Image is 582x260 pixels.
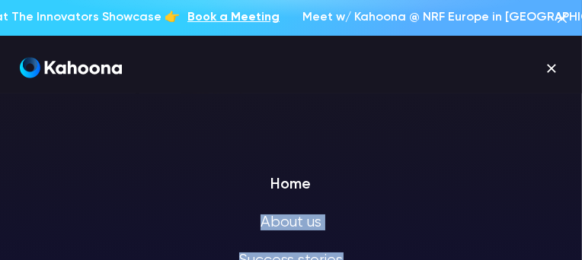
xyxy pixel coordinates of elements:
a: About us [245,208,337,238]
img: close icon [543,59,560,78]
div: menu [533,49,570,86]
img: Kahoona logo white [20,57,122,78]
a: home [12,57,122,79]
span: Book a Meeting [179,11,271,24]
a: Home [256,170,327,200]
a: Book a Meeting [179,9,271,27]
